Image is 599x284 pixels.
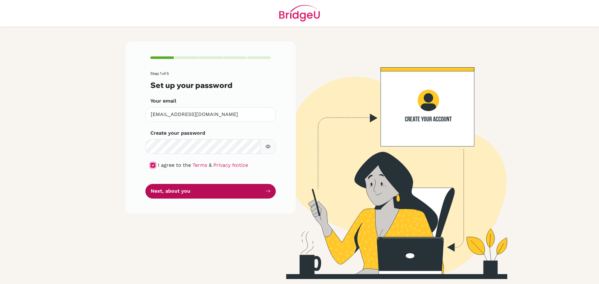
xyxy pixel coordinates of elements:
[150,129,205,137] label: Create your password
[158,162,191,168] span: I agree to the
[145,184,276,199] button: Next, about you
[213,162,248,168] a: Privacy Notice
[211,41,566,279] img: Create your account
[145,107,276,122] input: Insert your email*
[209,162,212,168] span: &
[192,162,207,168] a: Terms
[150,71,169,76] span: Step 1 of 5
[150,81,271,90] h3: Set up your password
[150,97,176,105] label: Your email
